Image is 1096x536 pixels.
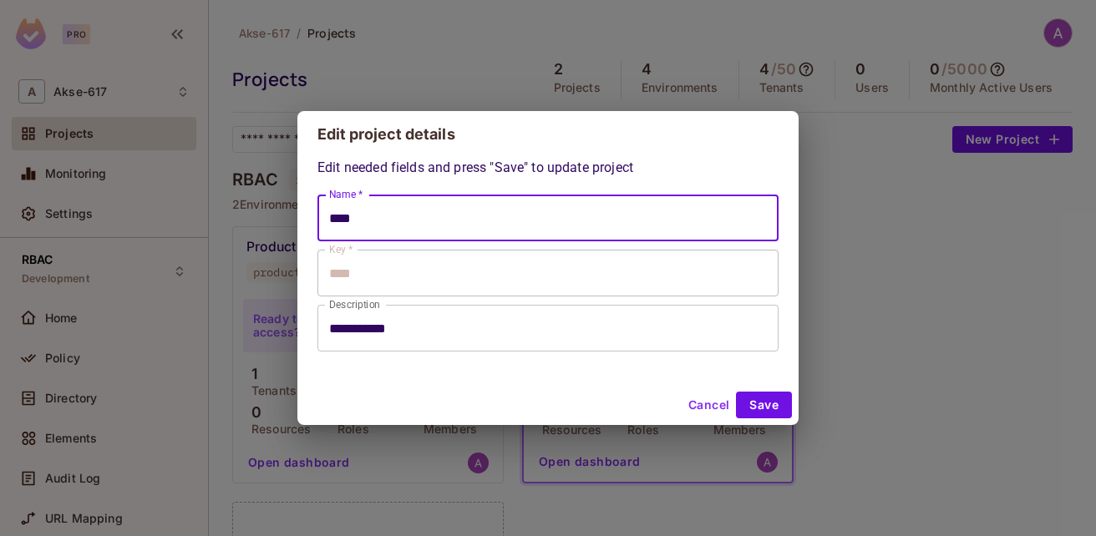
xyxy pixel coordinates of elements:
button: Save [736,392,792,418]
label: Description [329,297,380,311]
label: Key * [329,242,353,256]
label: Name * [329,187,363,201]
button: Cancel [682,392,736,418]
div: Edit needed fields and press "Save" to update project [317,158,779,351]
h2: Edit project details [297,111,799,158]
